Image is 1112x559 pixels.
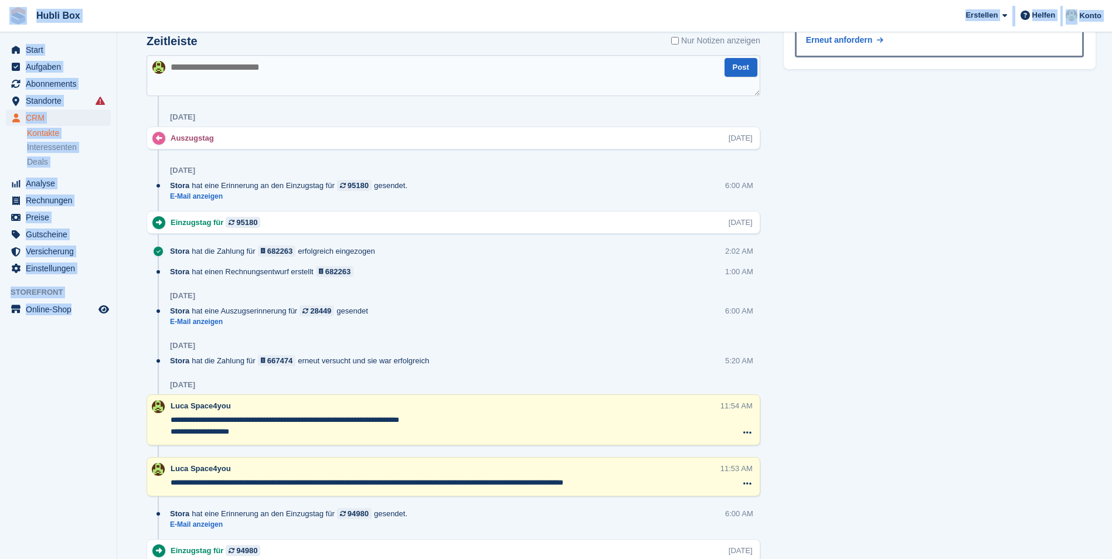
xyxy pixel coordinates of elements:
div: 11:54 AM [720,400,753,411]
span: Konto [1079,10,1101,22]
span: Abonnements [26,76,96,92]
a: E-Mail anzeigen [170,192,413,202]
div: [DATE] [170,113,195,122]
span: Luca Space4you [171,401,231,410]
div: hat eine Erinnerung an den Einzugstag für gesendet. [170,508,413,519]
span: Stora [170,266,189,277]
div: 6:00 AM [725,180,753,191]
span: Stora [170,305,189,316]
span: Aufgaben [26,59,96,75]
img: Luca Space4you [152,400,165,413]
span: Stora [170,180,189,191]
span: Helfen [1032,9,1056,21]
a: 94980 [337,508,372,519]
div: 6:00 AM [725,305,753,316]
div: [DATE] [170,291,195,301]
a: Erneut anfordern [806,34,883,46]
div: hat eine Auszugserinnerung für gesendet [170,305,374,316]
img: Luca Space4you [1066,9,1077,21]
div: hat einen Rechnungsentwurf erstellt [170,266,359,277]
span: Online-Shop [26,301,96,318]
span: Stora [170,508,189,519]
a: menu [6,243,111,260]
span: Analyse [26,175,96,192]
a: menu [6,175,111,192]
a: menu [6,209,111,226]
a: 682263 [316,266,354,277]
div: Einzugstag für [171,545,266,556]
a: Deals [27,156,111,168]
div: hat die Zahlung für erfolgreich eingezogen [170,246,381,257]
div: 94980 [236,545,257,556]
a: Hubli Box [32,6,85,25]
a: menu [6,226,111,243]
a: menu [6,76,111,92]
span: Stora [170,355,189,366]
i: Es sind Fehler bei der Synchronisierung von Smart-Einträgen aufgetreten [96,96,105,105]
button: Post [725,58,757,77]
span: Luca Space4you [171,464,231,473]
a: menu [6,42,111,58]
div: [DATE] [729,132,753,144]
span: Interessenten [27,142,77,153]
div: [DATE] [170,341,195,350]
div: hat eine Erinnerung an den Einzugstag für gesendet. [170,180,413,191]
img: stora-icon-8386f47178a22dfd0bd8f6a31ec36ba5ce8667c1dd55bd0f319d3a0aa187defe.svg [9,7,27,25]
a: Vorschau-Shop [97,302,111,316]
a: menu [6,93,111,109]
a: menu [6,59,111,75]
a: E-Mail anzeigen [170,520,413,530]
div: Einzugstag für [171,217,266,228]
h2: Zeitleiste [147,35,198,48]
div: [DATE] [170,166,195,175]
span: Standorte [26,93,96,109]
div: 682263 [267,246,293,257]
div: 11:53 AM [720,463,753,474]
div: 6:00 AM [725,508,753,519]
a: menu [6,260,111,277]
div: [DATE] [170,380,195,390]
a: E-Mail anzeigen [170,317,374,327]
span: Erstellen [965,9,998,21]
label: Nur Notizen anzeigen [671,35,760,47]
span: Gutscheine [26,226,96,243]
div: [DATE] [729,545,753,556]
span: Start [26,42,96,58]
div: 28449 [310,305,331,316]
div: hat die Zahlung für erneut versucht und sie war erfolgreich [170,355,435,366]
span: Preise [26,209,96,226]
a: menu [6,192,111,209]
a: menu [6,110,111,126]
a: 682263 [258,246,296,257]
div: [DATE] [729,217,753,228]
div: 682263 [325,266,351,277]
div: 95180 [236,217,257,228]
span: CRM [26,110,96,126]
a: Speisekarte [6,301,111,318]
div: 94980 [348,508,369,519]
a: 94980 [226,545,260,556]
span: Einstellungen [26,260,96,277]
span: Versicherung [26,243,96,260]
input: Nur Notizen anzeigen [671,35,679,47]
span: Stora [170,246,189,257]
a: Interessenten [27,141,111,154]
div: 5:20 AM [725,355,753,366]
a: 667474 [258,355,296,366]
a: 95180 [337,180,372,191]
div: 2:02 AM [725,246,753,257]
span: Rechnungen [26,192,96,209]
div: 667474 [267,355,293,366]
a: Kontakte [27,128,111,139]
img: Luca Space4you [152,61,165,74]
img: Luca Space4you [152,463,165,476]
div: 95180 [348,180,369,191]
div: 1:00 AM [725,266,753,277]
div: Auszugstag [171,132,220,144]
span: Deals [27,156,48,168]
span: Storefront [11,287,117,298]
a: 28449 [300,305,334,316]
span: Erneut anfordern [806,35,873,45]
a: 95180 [226,217,260,228]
